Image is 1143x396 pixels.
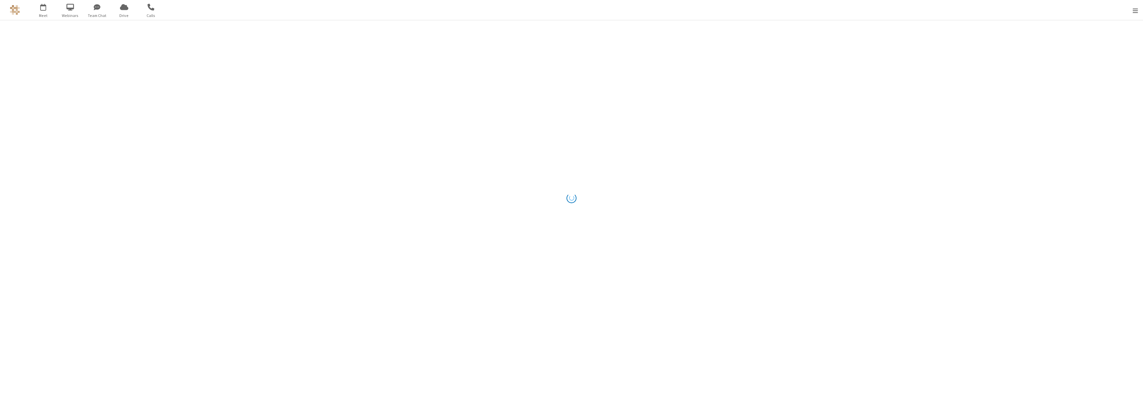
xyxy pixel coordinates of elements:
[1126,379,1138,391] iframe: Chat
[10,5,20,15] img: QA Selenium DO NOT DELETE OR CHANGE
[112,13,137,19] span: Drive
[31,13,56,19] span: Meet
[85,13,110,19] span: Team Chat
[58,13,83,19] span: Webinars
[139,13,163,19] span: Calls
